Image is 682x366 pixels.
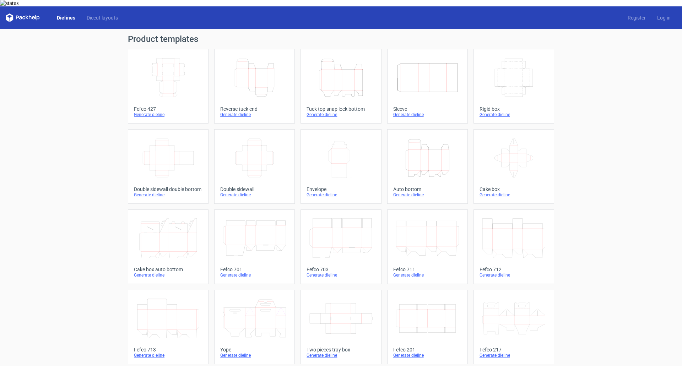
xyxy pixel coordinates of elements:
[220,192,289,198] div: Generate dieline
[480,186,548,192] div: Cake box
[307,347,375,353] div: Two pieces tray box
[393,186,462,192] div: Auto bottom
[220,353,289,358] div: Generate dieline
[301,290,381,364] a: Two pieces tray boxGenerate dieline
[307,267,375,272] div: Fefco 703
[134,347,202,353] div: Fefco 713
[473,209,554,284] a: Fefco 712Generate dieline
[134,267,202,272] div: Cake box auto bottom
[393,272,462,278] div: Generate dieline
[393,192,462,198] div: Generate dieline
[220,186,289,192] div: Double sidewall
[480,106,548,112] div: Rigid box
[134,272,202,278] div: Generate dieline
[134,112,202,118] div: Generate dieline
[387,290,468,364] a: Fefco 201Generate dieline
[128,35,554,43] h1: Product templates
[393,353,462,358] div: Generate dieline
[128,290,209,364] a: Fefco 713Generate dieline
[480,112,548,118] div: Generate dieline
[387,209,468,284] a: Fefco 711Generate dieline
[301,49,381,124] a: Tuck top snap lock bottomGenerate dieline
[134,106,202,112] div: Fefco 427
[307,106,375,112] div: Tuck top snap lock bottom
[220,272,289,278] div: Generate dieline
[128,209,209,284] a: Cake box auto bottomGenerate dieline
[393,106,462,112] div: Sleeve
[622,14,651,21] a: Register
[307,186,375,192] div: Envelope
[393,347,462,353] div: Fefco 201
[480,272,548,278] div: Generate dieline
[220,112,289,118] div: Generate dieline
[307,353,375,358] div: Generate dieline
[480,192,548,198] div: Generate dieline
[387,129,468,204] a: Auto bottomGenerate dieline
[301,209,381,284] a: Fefco 703Generate dieline
[134,186,202,192] div: Double sidewall double bottom
[480,267,548,272] div: Fefco 712
[651,14,676,21] a: Log in
[307,192,375,198] div: Generate dieline
[473,290,554,364] a: Fefco 217Generate dieline
[301,129,381,204] a: EnvelopeGenerate dieline
[214,49,295,124] a: Reverse tuck endGenerate dieline
[307,272,375,278] div: Generate dieline
[128,129,209,204] a: Double sidewall double bottomGenerate dieline
[214,209,295,284] a: Fefco 701Generate dieline
[480,353,548,358] div: Generate dieline
[307,112,375,118] div: Generate dieline
[134,192,202,198] div: Generate dieline
[134,353,202,358] div: Generate dieline
[480,347,548,353] div: Fefco 217
[473,49,554,124] a: Rigid boxGenerate dieline
[220,267,289,272] div: Fefco 701
[473,129,554,204] a: Cake boxGenerate dieline
[51,14,81,21] a: Dielines
[214,290,295,364] a: YopeGenerate dieline
[214,129,295,204] a: Double sidewallGenerate dieline
[387,49,468,124] a: SleeveGenerate dieline
[393,267,462,272] div: Fefco 711
[128,49,209,124] a: Fefco 427Generate dieline
[220,106,289,112] div: Reverse tuck end
[220,347,289,353] div: Yope
[81,14,124,21] a: Diecut layouts
[393,112,462,118] div: Generate dieline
